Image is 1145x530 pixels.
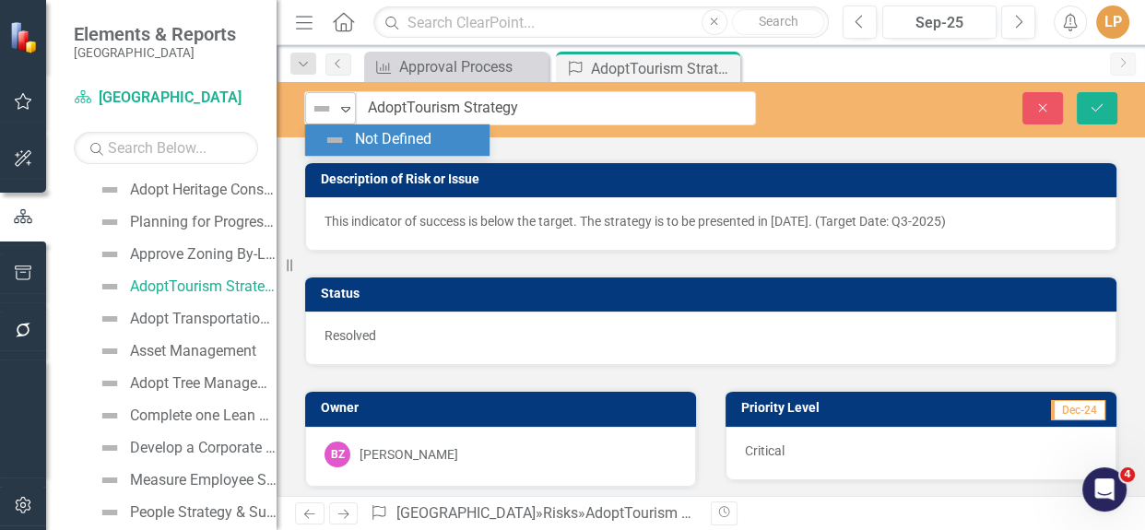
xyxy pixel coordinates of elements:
div: Sep-25 [889,12,990,34]
button: Sep-25 [882,6,997,39]
div: Not Defined [355,129,431,150]
div: v 4.0.25 [52,29,90,44]
iframe: Intercom live chat [1082,467,1127,512]
button: LP [1096,6,1129,39]
div: Measure Employee Satisfaction [130,472,277,489]
img: logo_orange.svg [30,29,44,44]
h3: Description of Risk or Issue [321,172,1107,186]
div: Develop a Corporate Advertising Policy [130,440,277,456]
div: Approve Zoning By-Law [130,246,277,263]
img: Not Defined [311,98,333,120]
div: Complete one Lean Process Review annually [130,407,277,424]
a: Measure Employee Satisfaction [94,465,277,495]
a: Asset Management [94,336,256,366]
span: Elements & Reports [74,23,236,45]
a: Develop a Corporate Advertising Policy [94,433,277,463]
img: Not Defined [99,437,121,459]
img: Not Defined [99,308,121,330]
img: Not Defined [99,179,121,201]
button: Search [732,9,824,35]
div: BZ [325,442,350,467]
div: AdoptTourism Strategy [130,278,277,295]
div: Adopt Tree Management and Conservation Plan [130,375,277,392]
a: Planning for Progress: Adopt development guidelines and supporting documentation [94,207,277,237]
a: Adopt Transportation Masterplan [94,304,277,334]
input: Search ClearPoint... [373,6,829,39]
img: Not Defined [99,469,121,491]
a: [GEOGRAPHIC_DATA] [396,504,536,522]
img: Not Defined [99,501,121,524]
img: Not Defined [99,372,121,395]
img: Not Defined [324,129,346,151]
div: People Strategy & Succession Plan [130,504,277,521]
img: tab_keywords_by_traffic_grey.svg [183,107,198,122]
div: Domain Overview [70,109,165,121]
span: Resolved [325,328,376,343]
a: People Strategy & Succession Plan [94,498,277,527]
a: Approval Process [369,55,544,78]
div: AdoptTourism Strategy [585,504,736,522]
a: [GEOGRAPHIC_DATA] [74,88,258,109]
span: Search [758,14,797,29]
img: website_grey.svg [30,48,44,63]
div: Approval Process [399,55,544,78]
a: Adopt Tree Management and Conservation Plan [94,369,277,398]
span: Critical [745,443,785,458]
div: Asset Management [130,343,256,359]
a: AdoptTourism Strategy [94,272,277,301]
div: » » [370,503,696,524]
div: Planning for Progress: Adopt development guidelines and supporting documentation [130,214,277,230]
img: tab_domain_overview_orange.svg [50,107,65,122]
div: Keywords by Traffic [204,109,311,121]
input: This field is required [356,91,756,125]
h3: Owner [321,401,687,415]
a: Risks [543,504,578,522]
div: Domain: [DOMAIN_NAME] [48,48,203,63]
input: Search Below... [74,132,258,164]
h3: Priority Level [741,401,954,415]
img: Not Defined [99,243,121,265]
img: Not Defined [99,211,121,233]
div: Adopt Transportation Masterplan [130,311,277,327]
a: Adopt Heritage Conservation District Expansion Plan [94,175,277,205]
a: Approve Zoning By-Law [94,240,277,269]
img: Not Defined [99,276,121,298]
img: Not Defined [99,405,121,427]
span: 4 [1120,467,1135,482]
div: [PERSON_NAME] [360,445,458,464]
a: Complete one Lean Process Review annually [94,401,277,430]
p: This indicator of success is below the target. The strategy is to be presented in [DATE]. (Target... [325,212,1097,230]
h3: Status [321,287,1107,300]
img: ClearPoint Strategy [9,20,41,53]
div: Adopt Heritage Conservation District Expansion Plan [130,182,277,198]
small: [GEOGRAPHIC_DATA] [74,45,236,60]
img: Not Defined [99,340,121,362]
span: Dec-24 [1051,400,1105,420]
div: AdoptTourism Strategy [591,57,736,80]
